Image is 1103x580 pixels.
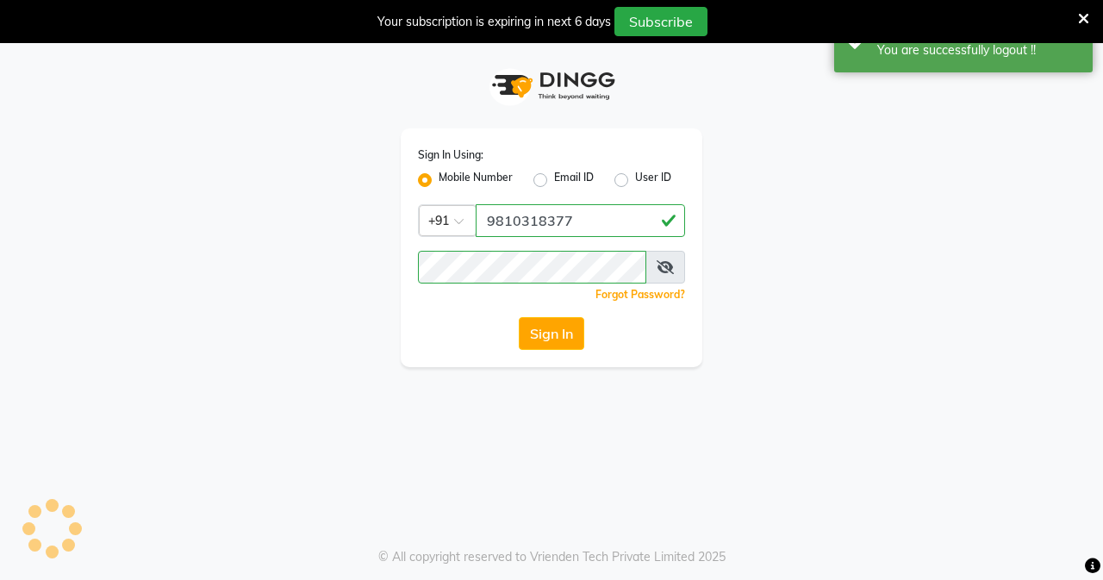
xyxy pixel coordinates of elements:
[483,60,620,111] img: logo1.svg
[635,170,671,190] label: User ID
[877,41,1080,59] div: You are successfully logout !!
[595,288,685,301] a: Forgot Password?
[439,170,513,190] label: Mobile Number
[418,147,483,163] label: Sign In Using:
[519,317,584,350] button: Sign In
[476,204,685,237] input: Username
[377,13,611,31] div: Your subscription is expiring in next 6 days
[614,7,707,36] button: Subscribe
[554,170,594,190] label: Email ID
[418,251,646,284] input: Username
